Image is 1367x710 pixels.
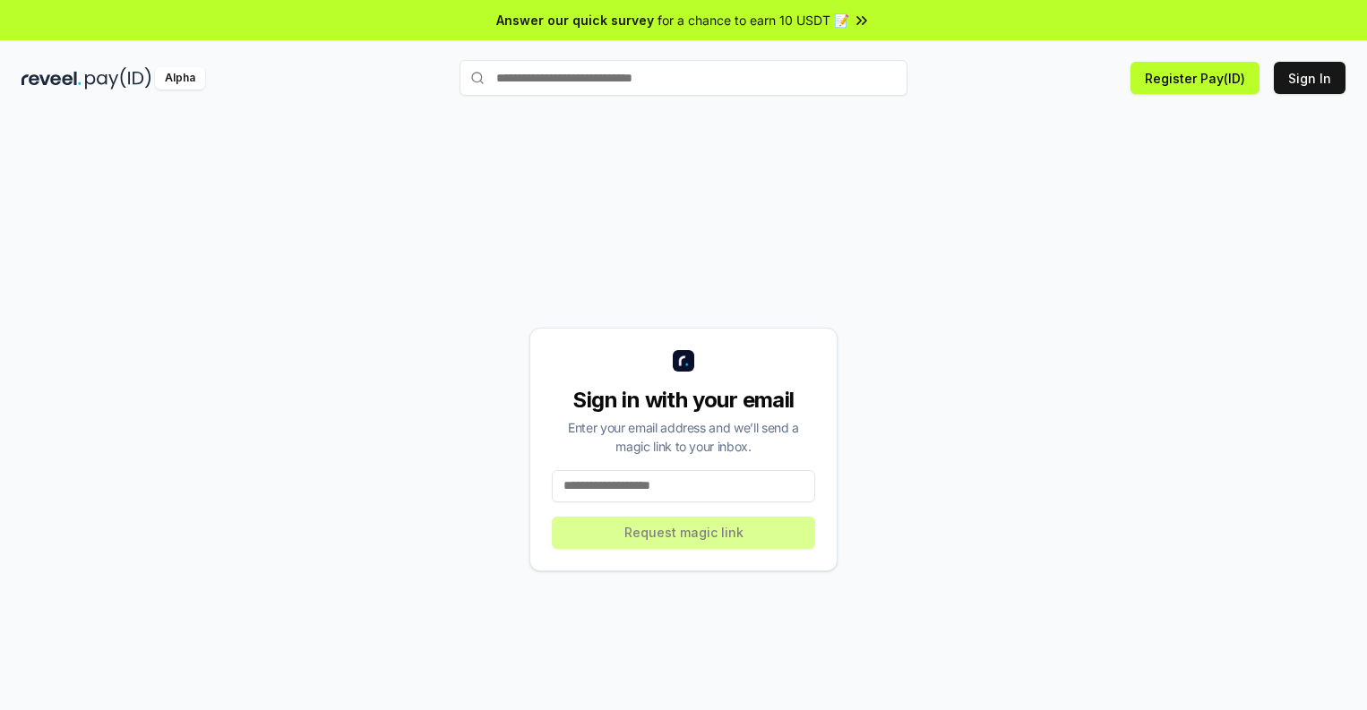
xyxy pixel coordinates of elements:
img: pay_id [85,67,151,90]
img: logo_small [673,350,694,372]
button: Register Pay(ID) [1131,62,1260,94]
button: Sign In [1274,62,1346,94]
span: Answer our quick survey [496,11,654,30]
span: for a chance to earn 10 USDT 📝 [658,11,849,30]
div: Sign in with your email [552,386,815,415]
img: reveel_dark [21,67,82,90]
div: Enter your email address and we’ll send a magic link to your inbox. [552,418,815,456]
div: Alpha [155,67,205,90]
